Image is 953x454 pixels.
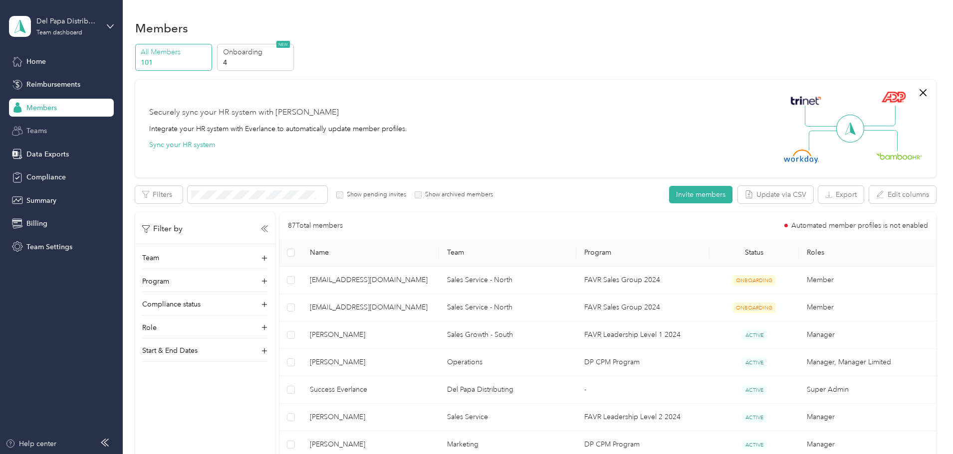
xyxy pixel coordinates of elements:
[799,376,936,404] td: Super Admin
[223,47,291,57] p: Onboarding
[876,152,922,159] img: BambooHR
[576,321,710,349] td: FAVR Leadership Level 1 2024
[310,412,431,423] span: [PERSON_NAME]
[742,357,767,368] span: ACTIVE
[149,140,215,150] button: Sync your HR system
[799,294,936,321] td: Member
[310,384,431,395] span: Success Everlance
[710,267,799,294] td: ONBOARDING
[439,321,576,349] td: Sales Growth - South
[784,150,819,163] img: Workday
[142,223,183,235] p: Filter by
[36,30,82,36] div: Team dashboard
[669,186,732,203] button: Invite members
[422,190,493,199] label: Show archived members
[141,57,209,68] p: 101
[26,149,69,159] span: Data Exports
[26,172,66,182] span: Compliance
[26,56,46,67] span: Home
[576,294,710,321] td: FAVR Sales Group 2024
[310,248,431,257] span: Name
[302,376,439,404] td: Success Everlance
[788,94,823,108] img: Trinet
[142,299,201,309] p: Compliance status
[439,349,576,376] td: Operations
[869,186,936,203] button: Edit columns
[439,376,576,404] td: Del Papa Distributing
[576,404,710,431] td: FAVR Leadership Level 2 2024
[26,79,80,90] span: Reimbursements
[302,294,439,321] td: rrodgers@delpapadistributing.com
[799,321,936,349] td: Manager
[863,130,898,151] img: Line Right Down
[310,329,431,340] span: [PERSON_NAME]
[808,130,843,151] img: Line Left Down
[310,357,431,368] span: [PERSON_NAME]
[135,186,183,203] button: Filters
[26,195,56,206] span: Summary
[799,349,936,376] td: Manager, Manager Limited
[799,267,936,294] td: Member
[710,239,798,267] th: Status
[142,322,157,333] p: Role
[135,23,188,33] h1: Members
[142,276,169,287] p: Program
[439,239,576,267] th: Team
[142,253,159,263] p: Team
[742,440,767,450] span: ACTIVE
[141,47,209,57] p: All Members
[439,294,576,321] td: Sales Service - North
[799,404,936,431] td: Manager
[26,103,57,113] span: Members
[26,126,47,136] span: Teams
[732,303,776,313] span: ONBOARDING
[742,412,767,423] span: ACTIVE
[805,106,840,127] img: Line Left Up
[799,239,936,267] th: Roles
[26,242,72,252] span: Team Settings
[439,267,576,294] td: Sales Service - North
[26,218,47,229] span: Billing
[142,345,198,356] p: Start & End Dates
[149,107,339,119] div: Securely sync your HR system with [PERSON_NAME]
[302,239,439,267] th: Name
[818,186,864,203] button: Export
[732,275,776,286] span: ONBOARDING
[791,222,928,229] span: Automated member profiles is not enabled
[302,267,439,294] td: robm@delpapadistributing.com
[861,106,896,127] img: Line Right Up
[310,302,431,313] span: [EMAIL_ADDRESS][DOMAIN_NAME]
[276,41,290,48] span: NEW
[576,239,710,267] th: Program
[439,404,576,431] td: Sales Service
[288,220,343,231] p: 87 Total members
[310,275,431,286] span: [EMAIL_ADDRESS][DOMAIN_NAME]
[302,404,439,431] td: Wade E. Foegelle
[576,349,710,376] td: DP CPM Program
[710,294,799,321] td: ONBOARDING
[302,349,439,376] td: Eric Joseph
[223,57,291,68] p: 4
[742,385,767,395] span: ACTIVE
[742,330,767,340] span: ACTIVE
[881,91,906,103] img: ADP
[149,124,407,134] div: Integrate your HR system with Everlance to automatically update member profiles.
[302,321,439,349] td: John P. Werckle
[576,376,710,404] td: -
[738,186,813,203] button: Update via CSV
[310,439,431,450] span: [PERSON_NAME]
[5,439,56,449] button: Help center
[343,190,406,199] label: Show pending invites
[897,398,953,454] iframe: Everlance-gr Chat Button Frame
[576,267,710,294] td: FAVR Sales Group 2024
[36,16,99,26] div: Del Papa Distributing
